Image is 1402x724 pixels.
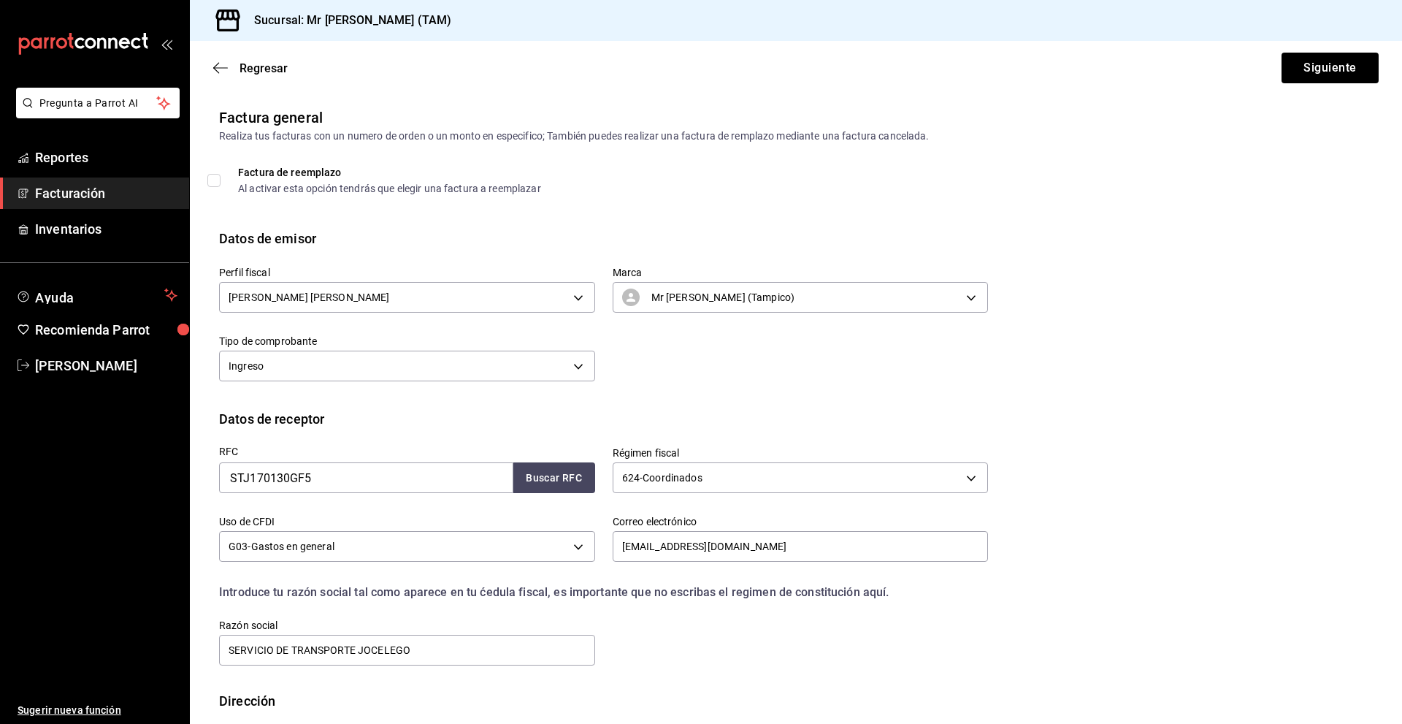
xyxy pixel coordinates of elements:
h3: Sucursal: Mr [PERSON_NAME] (TAM) [242,12,451,29]
label: Correo electrónico [613,517,989,527]
span: Mr [PERSON_NAME] (Tampico) [651,290,794,305]
div: Datos de receptor [219,409,324,429]
label: Uso de CFDI [219,517,595,527]
label: Régimen fiscal [613,448,989,458]
span: Inventarios [35,219,177,239]
div: Datos de emisor [219,229,316,248]
span: Sugerir nueva función [18,703,177,718]
div: Realiza tus facturas con un numero de orden o un monto en especifico; También puedes realizar una... [219,129,1373,144]
span: Ingreso [229,359,264,373]
label: Marca [613,267,989,278]
button: Regresar [213,61,288,75]
span: Reportes [35,148,177,167]
div: Introduce tu razón social tal como aparece en tu ćedula fiscal, es importante que no escribas el ... [219,584,988,601]
a: Pregunta a Parrot AI [10,106,180,121]
div: Al activar esta opción tendrás que elegir una factura a reemplazar [238,183,541,194]
span: Regresar [240,61,288,75]
span: 624 - Coordinados [622,470,702,485]
button: Pregunta a Parrot AI [16,88,180,118]
button: open_drawer_menu [161,38,172,50]
button: Siguiente [1282,53,1379,83]
label: Razón social [219,620,595,630]
button: Buscar RFC [513,462,595,493]
span: Pregunta a Parrot AI [39,96,157,111]
span: Ayuda [35,286,158,304]
label: Perfil fiscal [219,267,595,278]
div: Factura general [219,107,323,129]
div: [PERSON_NAME] [PERSON_NAME] [219,282,595,313]
span: Facturación [35,183,177,203]
div: Factura de reemplazo [238,167,541,178]
span: G03 - Gastos en general [229,539,334,554]
label: RFC [219,446,595,457]
span: Recomienda Parrot [35,320,177,340]
span: [PERSON_NAME] [35,356,177,376]
label: Tipo de comprobante [219,336,595,346]
div: Dirección [219,691,275,711]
